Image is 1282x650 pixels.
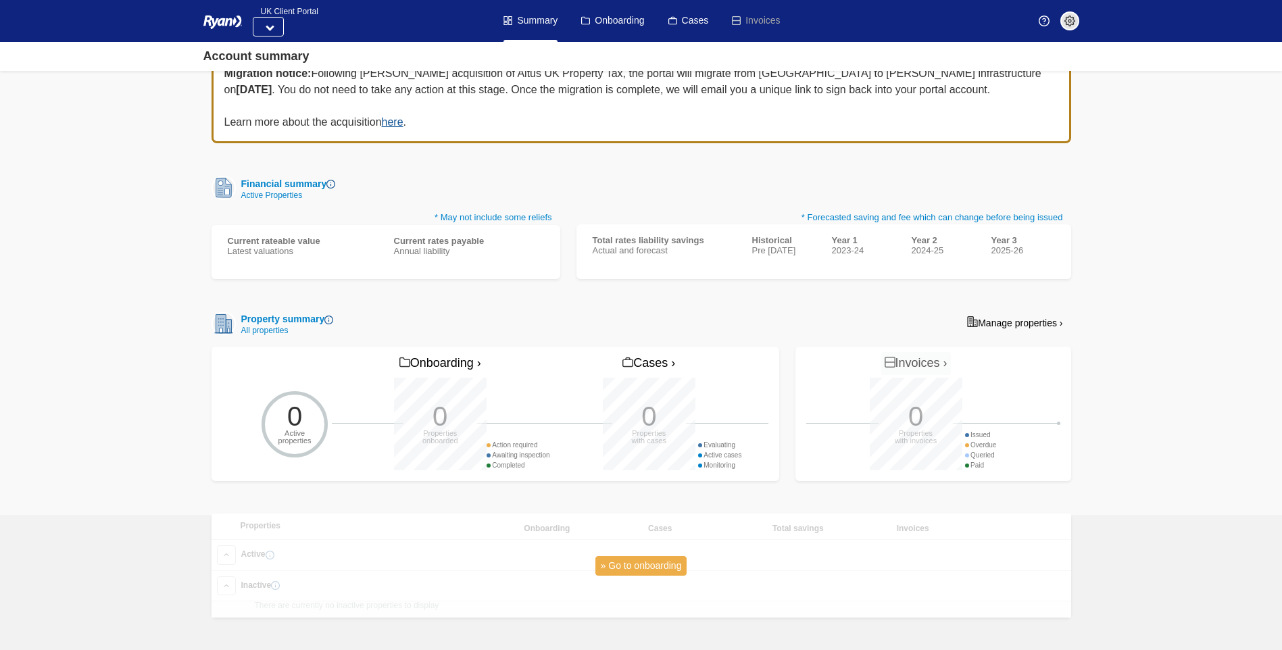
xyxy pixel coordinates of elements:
[212,211,560,225] p: * May not include some reliefs
[224,68,312,79] b: Migration notice:
[228,246,378,256] div: Latest valuations
[228,236,378,246] div: Current rateable value
[752,235,816,245] div: Historical
[619,352,679,375] a: Cases ›
[253,7,318,16] span: UK Client Portal
[487,440,550,450] div: Action required
[487,450,550,460] div: Awaiting inspection
[487,460,550,470] div: Completed
[1064,16,1075,26] img: settings
[965,460,997,470] div: Paid
[236,312,334,326] div: Property summary
[396,352,485,375] a: Onboarding ›
[991,245,1055,255] div: 2025-26
[832,235,895,245] div: Year 1
[698,440,742,450] div: Evaluating
[832,245,895,255] div: 2023-24
[698,460,742,470] div: Monitoring
[236,177,336,191] div: Financial summary
[212,53,1071,143] div: Following [PERSON_NAME] acquisition of Altus UK Property Tax, the portal will migrate from [GEOGR...
[991,235,1055,245] div: Year 3
[912,245,975,255] div: 2024-25
[203,47,310,66] div: Account summary
[394,236,544,246] div: Current rates payable
[1039,16,1050,26] img: Help
[236,84,272,95] b: [DATE]
[595,556,687,576] a: » Go to onboarding
[965,430,997,440] div: Issued
[965,440,997,450] div: Overdue
[965,450,997,460] div: Queried
[752,245,816,255] div: Pre [DATE]
[576,211,1071,224] p: * Forecasted saving and fee which can change before being issued
[394,246,544,256] div: Annual liability
[593,235,736,245] div: Total rates liability savings
[236,326,334,334] div: All properties
[959,311,1070,333] a: Manage properties ›
[236,191,336,199] div: Active Properties
[698,450,742,460] div: Active cases
[593,245,736,255] div: Actual and forecast
[382,116,403,128] a: here
[912,235,975,245] div: Year 2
